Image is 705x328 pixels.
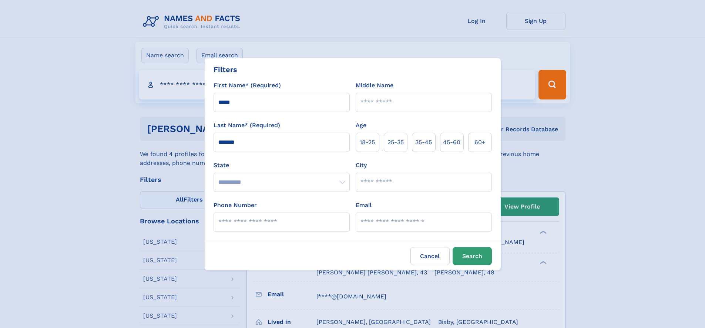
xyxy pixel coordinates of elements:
[214,201,257,210] label: Phone Number
[214,121,280,130] label: Last Name* (Required)
[356,121,366,130] label: Age
[474,138,486,147] span: 60+
[453,247,492,265] button: Search
[214,161,350,170] label: State
[356,201,372,210] label: Email
[387,138,404,147] span: 25‑35
[214,81,281,90] label: First Name* (Required)
[410,247,450,265] label: Cancel
[214,64,237,75] div: Filters
[356,161,367,170] label: City
[415,138,432,147] span: 35‑45
[443,138,460,147] span: 45‑60
[356,81,393,90] label: Middle Name
[360,138,375,147] span: 18‑25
